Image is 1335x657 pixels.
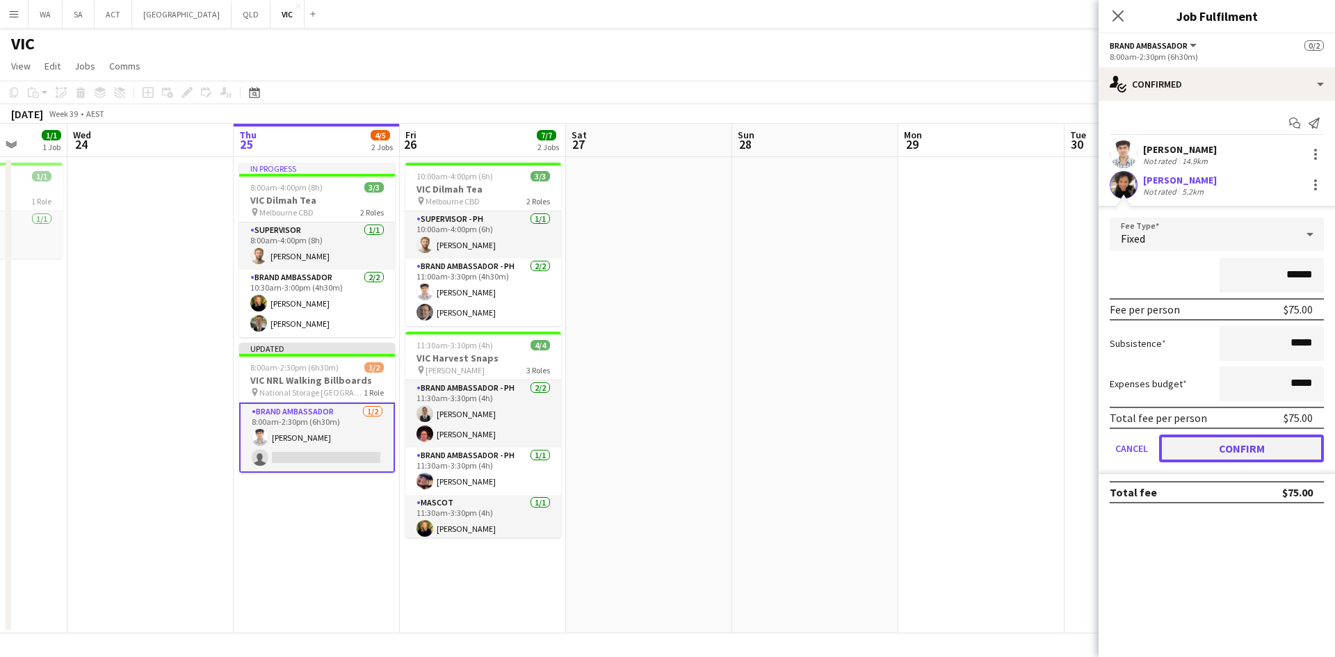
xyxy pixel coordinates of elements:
div: Not rated [1143,186,1179,197]
div: $75.00 [1284,302,1313,316]
span: Fixed [1121,232,1145,245]
app-job-card: Updated8:00am-2:30pm (6h30m)1/2VIC NRL Walking Billboards National Storage [GEOGRAPHIC_DATA], [GE... [239,343,395,473]
span: Sat [572,129,587,141]
h3: VIC Dilmah Tea [405,183,561,195]
span: 11:30am-3:30pm (4h) [416,340,493,350]
div: Confirmed [1099,67,1335,101]
span: 2 Roles [360,207,384,218]
span: View [11,60,31,72]
h3: VIC NRL Walking Billboards [239,374,395,387]
span: 2 Roles [526,196,550,206]
div: Total fee [1110,485,1157,499]
div: 1 Job [42,142,60,152]
h3: VIC Harvest Snaps [405,352,561,364]
div: 14.9km [1179,156,1211,166]
a: Edit [39,57,66,75]
div: AEST [86,108,104,119]
span: 8:00am-4:00pm (8h) [250,182,323,193]
button: [GEOGRAPHIC_DATA] [132,1,232,28]
button: WA [29,1,63,28]
div: [DATE] [11,107,43,121]
app-card-role: Brand Ambassador - PH1/111:30am-3:30pm (4h)[PERSON_NAME] [405,448,561,495]
button: Confirm [1159,435,1324,462]
span: 30 [1068,136,1086,152]
app-card-role: Brand Ambassador2/210:30am-3:00pm (4h30m)[PERSON_NAME][PERSON_NAME] [239,270,395,337]
span: Melbourne CBD [259,207,314,218]
button: Cancel [1110,435,1154,462]
span: Edit [44,60,60,72]
span: 10:00am-4:00pm (6h) [416,171,493,181]
span: Week 39 [46,108,81,119]
button: ACT [95,1,132,28]
div: Total fee per person [1110,411,1207,425]
span: 7/7 [537,130,556,140]
span: Brand Ambassador [1110,40,1188,51]
span: 29 [902,136,922,152]
span: 1 Role [364,387,384,398]
app-card-role: Brand Ambassador - PH2/211:00am-3:30pm (4h30m)[PERSON_NAME][PERSON_NAME] [405,259,561,326]
a: Jobs [69,57,101,75]
span: Jobs [74,60,95,72]
span: 4/5 [371,130,390,140]
span: Tue [1070,129,1086,141]
span: 1/1 [32,171,51,181]
button: VIC [270,1,305,28]
div: Not rated [1143,156,1179,166]
span: 25 [237,136,257,152]
label: Subsistence [1110,337,1166,350]
span: [PERSON_NAME] [426,365,485,375]
span: Fri [405,129,416,141]
app-card-role: Supervisor - PH1/110:00am-4:00pm (6h)[PERSON_NAME] [405,211,561,259]
span: Melbourne CBD [426,196,480,206]
app-card-role: Brand Ambassador - PH2/211:30am-3:30pm (4h)[PERSON_NAME][PERSON_NAME] [405,380,561,448]
span: 4/4 [531,340,550,350]
div: $75.00 [1284,411,1313,425]
span: Mon [904,129,922,141]
span: National Storage [GEOGRAPHIC_DATA], [GEOGRAPHIC_DATA], [GEOGRAPHIC_DATA], [GEOGRAPHIC_DATA], [GEO... [259,387,364,398]
app-job-card: 11:30am-3:30pm (4h)4/4VIC Harvest Snaps [PERSON_NAME]3 RolesBrand Ambassador - PH2/211:30am-3:30p... [405,332,561,537]
span: Comms [109,60,140,72]
button: QLD [232,1,270,28]
div: 8:00am-2:30pm (6h30m) [1110,51,1324,62]
button: Brand Ambassador [1110,40,1199,51]
app-job-card: 10:00am-4:00pm (6h)3/3VIC Dilmah Tea Melbourne CBD2 RolesSupervisor - PH1/110:00am-4:00pm (6h)[PE... [405,163,561,326]
span: 3/3 [364,182,384,193]
span: 1 Role [31,196,51,206]
span: 0/2 [1304,40,1324,51]
a: View [6,57,36,75]
span: Wed [73,129,91,141]
span: 24 [71,136,91,152]
div: 2 Jobs [537,142,559,152]
span: 1/2 [364,362,384,373]
span: 28 [736,136,754,152]
h3: Job Fulfilment [1099,7,1335,25]
div: Updated [239,343,395,354]
app-card-role: Supervisor1/18:00am-4:00pm (8h)[PERSON_NAME] [239,222,395,270]
span: 3/3 [531,171,550,181]
button: SA [63,1,95,28]
div: Fee per person [1110,302,1180,316]
span: Thu [239,129,257,141]
div: 5.2km [1179,186,1206,197]
div: [PERSON_NAME] [1143,143,1217,156]
div: In progress [239,163,395,174]
app-job-card: In progress8:00am-4:00pm (8h)3/3VIC Dilmah Tea Melbourne CBD2 RolesSupervisor1/18:00am-4:00pm (8h... [239,163,395,337]
a: Comms [104,57,146,75]
span: 8:00am-2:30pm (6h30m) [250,362,339,373]
label: Expenses budget [1110,378,1187,390]
div: 2 Jobs [371,142,393,152]
span: 1/1 [42,130,61,140]
span: 3 Roles [526,365,550,375]
span: 27 [569,136,587,152]
div: [PERSON_NAME] [1143,174,1217,186]
h1: VIC [11,33,35,54]
app-card-role: Mascot1/111:30am-3:30pm (4h)[PERSON_NAME] [405,495,561,542]
h3: VIC Dilmah Tea [239,194,395,206]
app-card-role: Brand Ambassador1/28:00am-2:30pm (6h30m)[PERSON_NAME] [239,403,395,473]
span: 26 [403,136,416,152]
div: $75.00 [1282,485,1313,499]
